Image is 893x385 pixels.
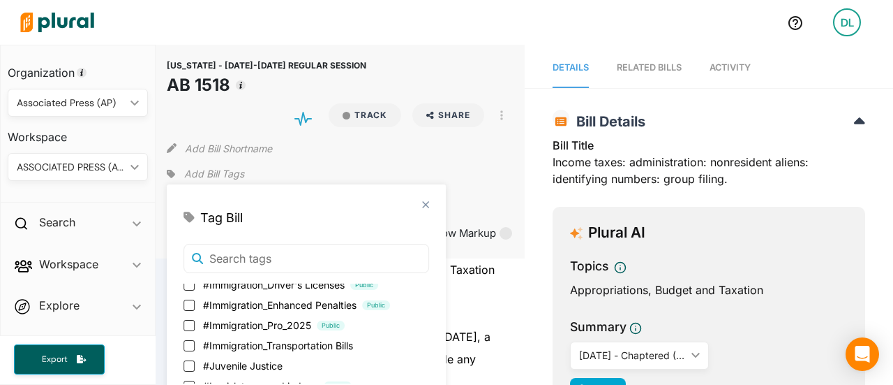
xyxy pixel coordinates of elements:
span: #Immigration_Enhanced Penalties [203,298,357,312]
span: Tag Bill [200,208,243,227]
span: Bill Details [569,113,645,130]
h3: Workspace [8,117,148,147]
span: Activity [710,62,751,73]
div: Associated Press (AP) [17,96,125,110]
div: Add tags [167,164,243,184]
button: Share [412,103,484,127]
div: [DATE] - Chaptered ([DATE]) [579,348,686,363]
h3: Topics [570,257,608,275]
input: #Immigration_Pro_2025Public [183,320,195,331]
a: RELATED BILLS [617,48,682,88]
h3: Bill Title [553,137,865,154]
button: Share [407,103,490,127]
div: Open Intercom Messenger [846,337,879,371]
div: ASSOCIATED PRESS (AP) [17,160,125,175]
a: Activity [710,48,751,88]
button: Track [329,103,401,127]
span: Show Markup [421,226,496,241]
span: Public [350,280,378,290]
div: Income taxes: administration: nonresident aliens: identifying numbers: group filing. [553,137,865,196]
span: Add Bill Tags [184,167,244,181]
span: Public [317,321,345,330]
input: #Immigration_Transportation Bills [183,340,195,351]
div: Appropriations, Budget and Taxation [570,282,848,298]
span: Details [553,62,589,73]
h3: Plural AI [588,224,645,242]
h2: Workspace [39,256,98,272]
h2: Search [39,215,75,230]
a: Details [553,48,589,88]
div: Tooltip anchor [234,79,247,92]
span: Public [362,300,390,310]
span: #Immigration_Transportation Bills [203,338,353,353]
input: #Immigration_Enhanced PenaltiesPublic [183,300,195,311]
input: #Immigration_Driver's LicensesPublic [183,279,195,291]
input: #Juvenile Justice [183,361,195,372]
h1: AB 1518 [167,73,366,98]
div: Tooltip anchor [75,66,88,79]
button: Export [14,344,105,375]
span: #Immigration_Pro_2025 [203,318,311,333]
h3: Organization [8,52,148,83]
button: Add Bill Shortname [185,137,272,159]
span: #Juvenile Justice [203,358,283,373]
div: RELATED BILLS [617,61,682,74]
span: #Immigration_Driver's Licenses [203,277,345,292]
h3: Summary [570,318,626,336]
div: DL [833,8,861,36]
span: [US_STATE] - [DATE]-[DATE] REGULAR SESSION [167,60,366,71]
a: DL [822,3,872,42]
h2: Explore [39,298,80,313]
div: Tooltip anchor [500,227,512,240]
span: Export [32,354,77,365]
input: Search tags [183,244,429,273]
